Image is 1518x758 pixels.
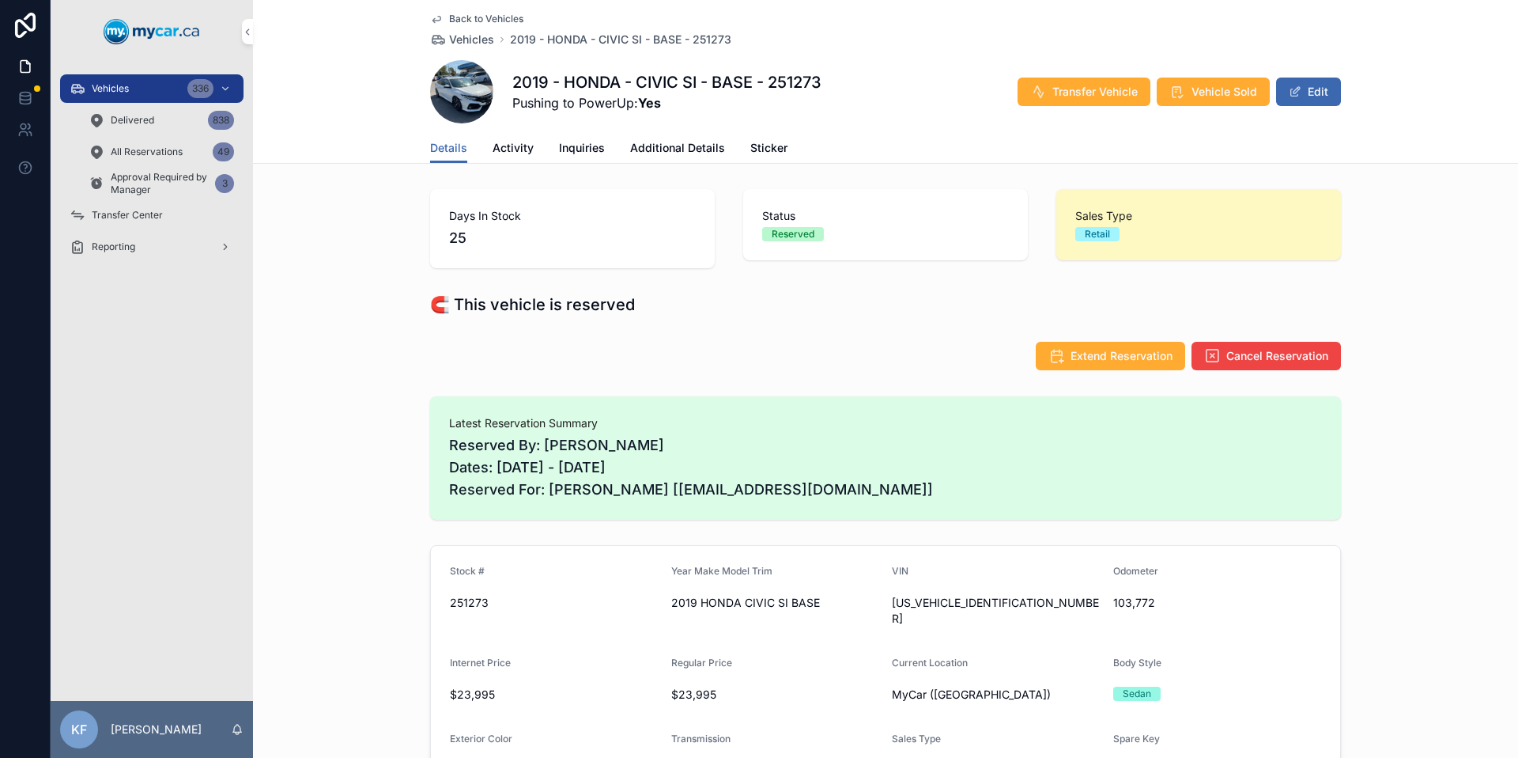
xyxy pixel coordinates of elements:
[60,233,244,261] a: Reporting
[449,32,494,47] span: Vehicles
[187,79,213,98] div: 336
[1191,342,1341,370] button: Cancel Reservation
[450,657,511,669] span: Internet Price
[450,565,485,577] span: Stock #
[51,63,253,282] div: scrollable content
[1052,84,1138,100] span: Transfer Vehicle
[92,82,129,95] span: Vehicles
[512,93,821,112] span: Pushing to PowerUp:
[111,722,202,737] p: [PERSON_NAME]
[671,595,880,611] span: 2019 HONDA CIVIC SI BASE
[449,208,696,224] span: Days In Stock
[892,657,968,669] span: Current Location
[1036,342,1185,370] button: Extend Reservation
[215,174,234,193] div: 3
[671,657,732,669] span: Regular Price
[449,227,696,249] span: 25
[449,13,523,25] span: Back to Vehicles
[1191,84,1257,100] span: Vehicle Sold
[1157,78,1270,106] button: Vehicle Sold
[630,140,725,156] span: Additional Details
[79,138,244,166] a: All Reservations49
[510,32,731,47] a: 2019 - HONDA - CIVIC SI - BASE - 251273
[430,294,635,316] h1: 🧲 This vehicle is reserved
[892,565,908,577] span: VIN
[559,140,605,156] span: Inquiries
[430,134,467,164] a: Details
[559,134,605,165] a: Inquiries
[892,595,1101,627] span: [US_VEHICLE_IDENTIFICATION_NUMBER]
[892,733,941,745] span: Sales Type
[79,106,244,135] a: Delivered838
[111,114,154,127] span: Delivered
[92,241,135,253] span: Reporting
[671,733,731,745] span: Transmission
[1113,733,1160,745] span: Spare Key
[772,227,814,241] div: Reserved
[512,71,821,93] h1: 2019 - HONDA - CIVIC SI - BASE - 251273
[630,134,725,165] a: Additional Details
[1113,657,1161,669] span: Body Style
[493,140,534,156] span: Activity
[671,565,772,577] span: Year Make Model Trim
[750,140,787,156] span: Sticker
[450,733,512,745] span: Exterior Color
[104,19,200,44] img: App logo
[1075,208,1322,224] span: Sales Type
[111,171,209,196] span: Approval Required by Manager
[1123,687,1151,701] div: Sedan
[1113,595,1322,611] span: 103,772
[671,687,880,703] span: $23,995
[213,142,234,161] div: 49
[60,201,244,229] a: Transfer Center
[208,111,234,130] div: 838
[430,32,494,47] a: Vehicles
[762,208,1009,224] span: Status
[892,687,1051,703] span: MyCar ([GEOGRAPHIC_DATA])
[449,415,1322,431] span: Latest Reservation Summary
[1113,565,1158,577] span: Odometer
[750,134,787,165] a: Sticker
[60,74,244,103] a: Vehicles336
[111,146,183,158] span: All Reservations
[450,595,659,611] span: 251273
[493,134,534,165] a: Activity
[1276,78,1341,106] button: Edit
[1018,78,1150,106] button: Transfer Vehicle
[1226,348,1328,364] span: Cancel Reservation
[1085,227,1110,241] div: Retail
[449,434,1322,501] span: Reserved By: [PERSON_NAME] Dates: [DATE] - [DATE] Reserved For: [PERSON_NAME] [[EMAIL_ADDRESS][DO...
[638,95,661,111] strong: Yes
[92,209,163,222] span: Transfer Center
[71,720,87,739] span: KF
[450,687,659,703] span: $23,995
[79,169,244,198] a: Approval Required by Manager3
[1071,348,1172,364] span: Extend Reservation
[430,140,467,156] span: Details
[430,13,523,25] a: Back to Vehicles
